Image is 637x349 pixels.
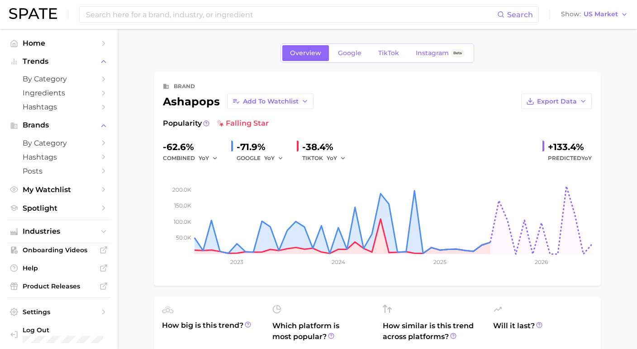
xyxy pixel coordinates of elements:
[23,246,95,254] span: Onboarding Videos
[559,9,630,20] button: ShowUS Market
[7,136,110,150] a: by Category
[23,264,95,272] span: Help
[264,154,275,162] span: YoY
[85,7,497,22] input: Search here for a brand, industry, or ingredient
[230,259,243,265] tspan: 2023
[416,49,449,57] span: Instagram
[23,57,95,66] span: Trends
[378,49,399,57] span: TikTok
[584,12,618,17] span: US Market
[23,139,95,147] span: by Category
[23,282,95,290] span: Product Releases
[199,153,218,164] button: YoY
[290,49,321,57] span: Overview
[23,204,95,212] span: Spotlight
[162,320,261,342] span: How big is this trend?
[23,308,95,316] span: Settings
[548,153,592,164] span: Predicted
[163,140,224,154] div: -62.6%
[507,10,533,19] span: Search
[7,323,110,346] a: Log out. Currently logged in with e-mail rajee.shah@gmail.com.
[23,89,95,97] span: Ingredients
[7,279,110,293] a: Product Releases
[7,118,110,132] button: Brands
[23,185,95,194] span: My Watchlist
[7,243,110,257] a: Onboarding Videos
[581,155,592,161] span: YoY
[163,118,202,129] span: Popularity
[7,72,110,86] a: by Category
[243,98,299,105] span: Add to Watchlist
[23,167,95,175] span: Posts
[302,140,352,154] div: -38.4%
[217,118,269,129] span: falling star
[174,81,195,92] div: brand
[7,100,110,114] a: Hashtags
[23,121,95,129] span: Brands
[7,55,110,68] button: Trends
[7,225,110,238] button: Industries
[7,86,110,100] a: Ingredients
[338,49,361,57] span: Google
[561,12,581,17] span: Show
[23,103,95,111] span: Hashtags
[433,259,447,265] tspan: 2025
[408,45,472,61] a: InstagramBeta
[264,153,284,164] button: YoY
[23,153,95,161] span: Hashtags
[327,153,346,164] button: YoY
[9,8,57,19] img: SPATE
[330,45,369,61] a: Google
[227,94,314,109] button: Add to Watchlist
[535,259,548,265] tspan: 2026
[163,94,314,109] div: ashapops
[7,164,110,178] a: Posts
[23,326,103,334] span: Log Out
[7,261,110,275] a: Help
[371,45,407,61] a: TikTok
[327,154,337,162] span: YoY
[7,36,110,50] a: Home
[302,153,352,164] div: TIKTOK
[282,45,329,61] a: Overview
[7,183,110,197] a: My Watchlist
[199,154,209,162] span: YoY
[237,153,290,164] div: GOOGLE
[23,227,95,236] span: Industries
[453,49,462,57] span: Beta
[7,150,110,164] a: Hashtags
[23,39,95,47] span: Home
[548,140,592,154] div: +133.4%
[521,94,592,109] button: Export Data
[23,75,95,83] span: by Category
[7,305,110,319] a: Settings
[237,140,290,154] div: -71.9%
[493,321,593,342] span: Will it last?
[537,98,577,105] span: Export Data
[217,120,224,127] img: falling star
[332,259,345,265] tspan: 2024
[163,153,224,164] div: combined
[383,321,482,342] span: How similar is this trend across platforms?
[7,201,110,215] a: Spotlight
